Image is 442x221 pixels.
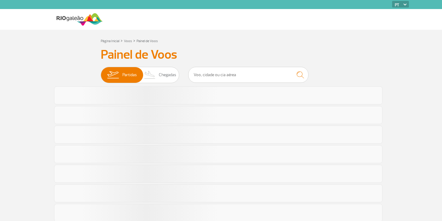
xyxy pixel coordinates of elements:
h3: Painel de Voos [101,47,341,62]
a: Voos [124,39,132,43]
a: Página Inicial [101,39,119,43]
span: Chegadas [159,67,176,83]
span: Partidas [122,67,137,83]
img: slider-embarque [103,67,122,83]
a: Painel de Voos [137,39,158,43]
a: > [133,37,135,44]
input: Voo, cidade ou cia aérea [188,67,308,83]
img: slider-desembarque [141,67,159,83]
a: > [121,37,123,44]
